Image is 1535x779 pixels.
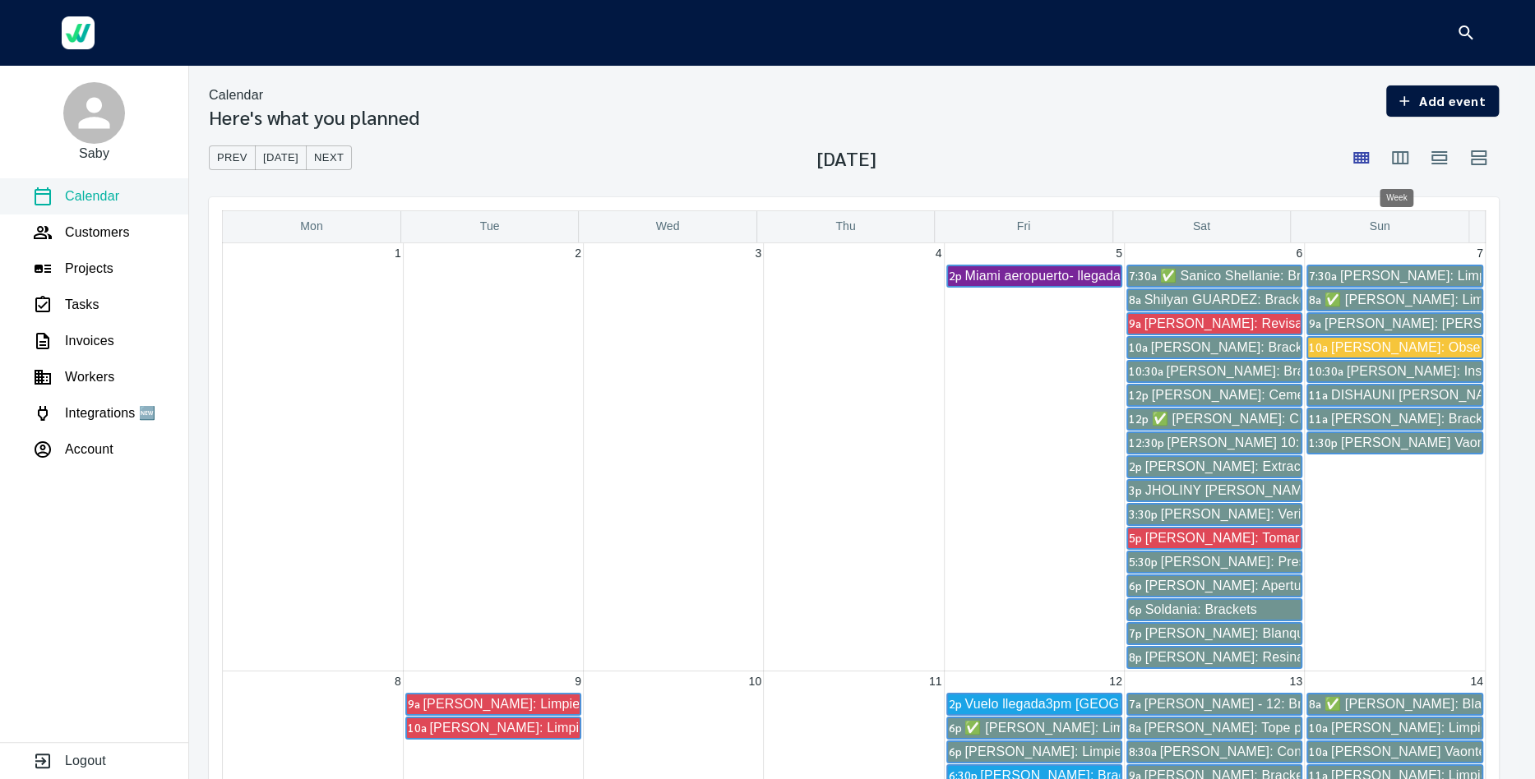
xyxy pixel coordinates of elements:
[1129,744,1157,758] span: 8:30a
[964,269,1264,283] span: Miami aeropuerto- llegada 2pm [PERSON_NAME]
[393,671,403,691] span: 8
[1386,85,1499,117] button: Add event
[79,144,109,164] p: Saby
[1309,339,1328,354] span: 10a
[1129,363,1163,378] span: 10:30a
[1468,671,1485,691] span: 14
[33,223,130,242] a: Customers
[753,243,763,263] span: 3
[408,696,420,711] span: 9a
[1129,649,1142,664] span: 8p
[1166,364,1335,378] span: [PERSON_NAME]: Brackets
[33,403,155,423] a: Integrations 🆕
[656,219,680,233] span: Wed
[1144,721,1451,735] span: [PERSON_NAME]: Tope pieza 23 , Niti # 16 inferior
[949,744,962,758] span: 6p
[1129,506,1158,521] span: 3:30p
[1341,138,1380,177] button: Month
[300,219,323,233] span: Mon
[1129,435,1164,449] span: 12:30p
[1309,292,1321,307] span: 8a
[1309,744,1328,758] span: 10a
[1129,268,1157,283] span: 7:30a
[1309,268,1337,283] span: 7:30a
[49,8,107,58] a: Werkgo Logo
[949,268,962,283] span: 2p
[949,720,962,735] span: 6p
[1129,696,1141,711] span: 7a
[1107,671,1124,691] span: 12
[65,751,106,771] p: Logout
[1129,720,1141,735] span: 8a
[964,744,1190,758] span: [PERSON_NAME]: Limpieza y relleno
[393,243,403,263] span: 1
[1129,459,1142,473] span: 2p
[1309,411,1328,426] span: 11a
[33,259,113,279] a: Projects
[1420,138,1459,177] button: Day
[1151,340,1320,354] span: [PERSON_NAME]: Brackets
[1145,578,1354,592] span: [PERSON_NAME]: Apertura 7;8;10
[964,697,1214,711] span: Vuelo llegada3pm [GEOGRAPHIC_DATA]
[209,85,419,105] nav: breadcrumb
[1129,578,1142,592] span: 6p
[1193,219,1210,233] span: Sat
[835,219,855,233] span: Thu
[1145,459,1452,473] span: [PERSON_NAME]: Extracción pieza 8 COLAGENO
[1294,243,1304,263] span: 6
[949,696,962,711] span: 2p
[429,721,743,735] span: [PERSON_NAME]: Limpieza ( llamar para confirmar)
[1129,554,1158,569] span: 5:30p
[1159,744,1320,758] span: [PERSON_NAME]: Control
[1145,650,1403,664] span: [PERSON_NAME]: Resinas: curación $150
[573,243,583,263] span: 2
[255,145,307,171] button: [DATE]
[1475,243,1485,263] span: 7
[263,149,298,168] span: [DATE]
[1167,436,1409,449] span: [PERSON_NAME] 10: Radiografia arriba
[1309,363,1343,378] span: 10:30a
[1129,602,1142,616] span: 6p
[1160,507,1422,521] span: [PERSON_NAME]: Verificar, siente molestia
[1309,720,1328,735] span: 10a
[1459,138,1499,177] button: Agenda
[33,440,113,459] a: Account
[1129,625,1142,640] span: 7p
[1129,482,1142,497] span: 3p
[1309,387,1328,402] span: 11a
[209,145,256,171] button: Prev
[33,331,114,351] a: Invoices
[65,223,130,242] p: Customers
[306,145,352,171] button: Next
[423,697,727,711] span: [PERSON_NAME]: Limpieza (llamar para limpieza)
[480,219,500,233] span: Tue
[1129,316,1141,330] span: 9a
[65,367,114,387] p: Workers
[1017,219,1031,233] span: Fri
[573,671,583,691] span: 9
[1129,339,1148,354] span: 10a
[1369,219,1389,233] span: Sun
[934,243,944,263] span: 4
[1399,90,1486,113] span: Add event
[1114,243,1124,263] span: 5
[747,671,763,691] span: 10
[33,367,114,387] a: Workers
[1309,316,1321,330] span: 9a
[1309,696,1321,711] span: 8a
[964,721,1210,735] span: ✅ [PERSON_NAME]: Limpieza y relleno
[1144,697,1341,711] span: [PERSON_NAME] - 12: Brackets
[1152,412,1343,426] span: ✅ [PERSON_NAME]: Cleaning
[65,295,99,315] p: Tasks
[1159,269,1339,283] span: ✅ Sanico Shellanie: Brackets
[1152,388,1430,402] span: [PERSON_NAME]: Cementado corona pieza 8
[33,187,119,206] a: Calendar
[408,720,427,735] span: 10a
[1129,292,1141,307] span: 8a
[65,259,113,279] p: Projects
[33,295,99,315] a: Tasks
[1145,626,1402,640] span: [PERSON_NAME]: Blanqueamientos cita 3
[65,331,114,351] p: Invoices
[1145,531,1485,545] span: [PERSON_NAME]: Tomar molde protesis total / Tentativo
[1144,293,1317,307] span: Shilyan GUARDEZ: Brackets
